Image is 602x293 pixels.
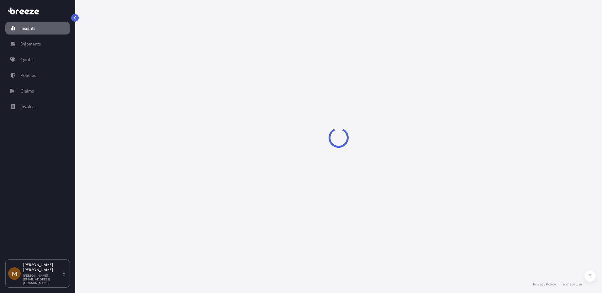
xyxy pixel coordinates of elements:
a: Policies [5,69,70,82]
p: [PERSON_NAME] [PERSON_NAME] [23,262,62,272]
a: Terms of Use [561,282,582,287]
a: Invoices [5,100,70,113]
p: Claims [20,88,34,94]
a: Privacy Policy [533,282,556,287]
p: Insights [20,25,35,31]
p: Quotes [20,56,34,63]
p: Policies [20,72,36,78]
a: Shipments [5,38,70,50]
a: Insights [5,22,70,35]
a: Claims [5,85,70,97]
p: Invoices [20,104,36,110]
a: Quotes [5,53,70,66]
span: M [12,270,17,277]
p: Shipments [20,41,41,47]
p: [PERSON_NAME][EMAIL_ADDRESS][DOMAIN_NAME] [23,274,62,285]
